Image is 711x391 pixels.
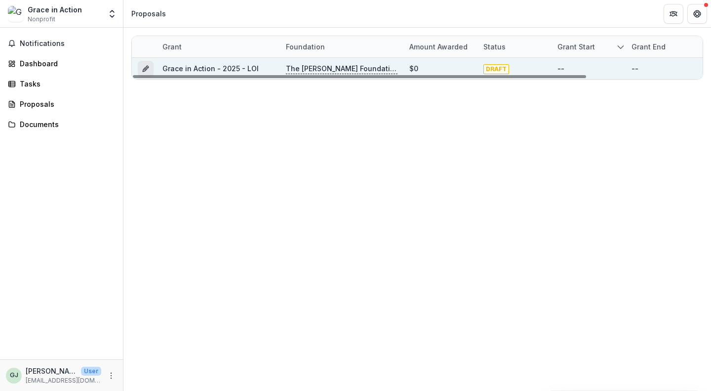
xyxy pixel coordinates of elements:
[127,6,170,21] nav: breadcrumb
[105,370,117,382] button: More
[477,42,512,52] div: Status
[20,79,111,89] div: Tasks
[617,43,625,51] svg: sorted descending
[286,63,397,74] p: The [PERSON_NAME] Foundation
[477,36,552,57] div: Status
[626,36,700,57] div: Grant end
[26,366,77,376] p: [PERSON_NAME]
[4,36,119,51] button: Notifications
[403,42,474,52] div: Amount awarded
[28,4,82,15] div: Grace in Action
[131,8,166,19] div: Proposals
[403,36,477,57] div: Amount awarded
[4,76,119,92] a: Tasks
[26,376,101,385] p: [EMAIL_ADDRESS][DOMAIN_NAME]
[626,42,671,52] div: Grant end
[4,116,119,132] a: Documents
[20,119,111,130] div: Documents
[10,372,18,379] div: Gary Jeffers
[557,63,564,74] div: --
[664,4,683,24] button: Partners
[157,36,280,57] div: Grant
[632,63,638,74] div: --
[162,64,259,73] a: Grace in Action - 2025 - LOI
[280,36,403,57] div: Foundation
[552,36,626,57] div: Grant start
[20,40,115,48] span: Notifications
[138,61,154,77] button: Grant 96c83a54-c173-472f-ae1a-165841bb2aee
[105,4,119,24] button: Open entity switcher
[409,63,418,74] div: $0
[8,6,24,22] img: Grace in Action
[552,42,601,52] div: Grant start
[4,96,119,112] a: Proposals
[20,99,111,109] div: Proposals
[4,55,119,72] a: Dashboard
[157,42,188,52] div: Grant
[81,367,101,376] p: User
[280,42,331,52] div: Foundation
[20,58,111,69] div: Dashboard
[28,15,55,24] span: Nonprofit
[483,64,509,74] span: DRAFT
[687,4,707,24] button: Get Help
